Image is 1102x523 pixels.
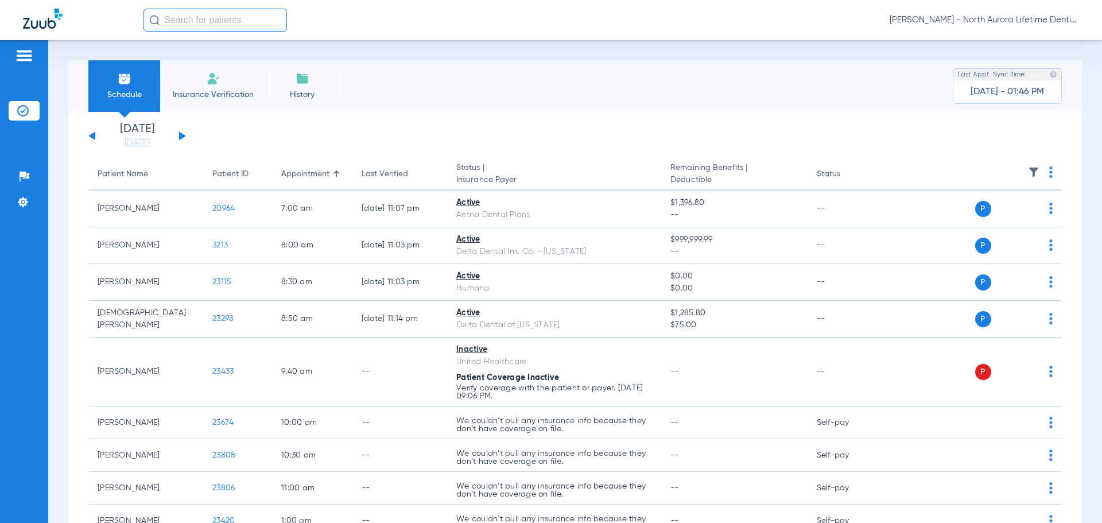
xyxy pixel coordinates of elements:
img: group-dot-blue.svg [1049,239,1053,251]
img: Search Icon [149,15,160,25]
span: P [975,274,991,290]
span: -- [670,367,679,375]
p: We couldn’t pull any insurance info because they don’t have coverage on file. [456,482,652,498]
td: [PERSON_NAME] [88,472,203,505]
div: Delta Dental of [US_STATE] [456,319,652,331]
span: P [975,201,991,217]
th: Remaining Benefits | [661,158,807,191]
td: [PERSON_NAME] [88,264,203,301]
td: 8:30 AM [272,264,352,301]
span: $0.00 [670,282,798,295]
td: [DATE] 11:14 PM [352,301,447,338]
td: [DEMOGRAPHIC_DATA][PERSON_NAME] [88,301,203,338]
span: 23115 [212,278,231,286]
img: group-dot-blue.svg [1049,450,1053,461]
td: -- [808,191,885,227]
td: [PERSON_NAME] [88,191,203,227]
span: $75.00 [670,319,798,331]
div: Patient ID [212,168,263,180]
img: last sync help info [1049,71,1057,79]
div: Last Verified [362,168,438,180]
a: [DATE] [103,137,172,149]
span: $1,396.80 [670,197,798,209]
div: Active [456,197,652,209]
td: 11:00 AM [272,472,352,505]
td: [DATE] 11:07 PM [352,191,447,227]
th: Status | [447,158,661,191]
span: 23806 [212,484,235,492]
td: 9:40 AM [272,338,352,406]
span: Insurance Payer [456,174,652,186]
td: -- [808,338,885,406]
span: 23808 [212,451,235,459]
span: Insurance Verification [169,89,258,100]
img: group-dot-blue.svg [1049,417,1053,428]
img: group-dot-blue.svg [1049,482,1053,494]
span: $0.00 [670,270,798,282]
td: [PERSON_NAME] [88,338,203,406]
span: -- [670,246,798,258]
span: [PERSON_NAME] - North Aurora Lifetime Dentistry [890,14,1079,26]
span: History [275,89,329,100]
span: 3213 [212,241,228,249]
p: We couldn’t pull any insurance info because they don’t have coverage on file. [456,450,652,466]
div: Delta Dental Ins. Co. - [US_STATE] [456,246,652,258]
div: Inactive [456,344,652,356]
img: hamburger-icon [15,49,33,63]
div: Humana [456,282,652,295]
td: -- [352,472,447,505]
span: Patient Coverage Inactive [456,374,559,382]
img: History [296,72,309,86]
span: P [975,364,991,380]
img: Zuub Logo [23,9,63,29]
td: -- [808,264,885,301]
span: Schedule [97,89,152,100]
td: Self-pay [808,439,885,472]
div: Last Verified [362,168,408,180]
div: Patient Name [98,168,148,180]
td: 10:00 AM [272,406,352,439]
span: 20964 [212,204,235,212]
span: P [975,311,991,327]
li: [DATE] [103,123,172,149]
td: [PERSON_NAME] [88,406,203,439]
td: Self-pay [808,472,885,505]
input: Search for patients [143,9,287,32]
img: Schedule [118,72,131,86]
span: -- [670,209,798,221]
span: 23433 [212,367,234,375]
td: [PERSON_NAME] [88,439,203,472]
td: 7:00 AM [272,191,352,227]
div: Aetna Dental Plans [456,209,652,221]
div: Patient ID [212,168,249,180]
span: [DATE] - 01:46 PM [971,86,1044,98]
img: group-dot-blue.svg [1049,166,1053,178]
div: Appointment [281,168,329,180]
img: filter.svg [1028,166,1039,178]
div: Active [456,234,652,246]
td: [DATE] 11:03 PM [352,227,447,264]
p: Verify coverage with the patient or payer. [DATE] 09:06 PM. [456,384,652,400]
td: -- [352,439,447,472]
p: We couldn’t pull any insurance info because they don’t have coverage on file. [456,417,652,433]
img: group-dot-blue.svg [1049,366,1053,377]
td: -- [352,406,447,439]
div: Active [456,270,652,282]
span: Deductible [670,174,798,186]
div: Appointment [281,168,343,180]
div: Active [456,307,652,319]
td: -- [352,338,447,406]
td: 8:50 AM [272,301,352,338]
span: -- [670,484,679,492]
div: United Healthcare [456,356,652,368]
td: [PERSON_NAME] [88,227,203,264]
img: group-dot-blue.svg [1049,203,1053,214]
img: Manual Insurance Verification [207,72,220,86]
span: Last Appt. Sync Time: [957,69,1026,80]
span: -- [670,451,679,459]
th: Status [808,158,885,191]
span: 23298 [212,315,234,323]
div: Patient Name [98,168,194,180]
td: Self-pay [808,406,885,439]
td: 10:30 AM [272,439,352,472]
